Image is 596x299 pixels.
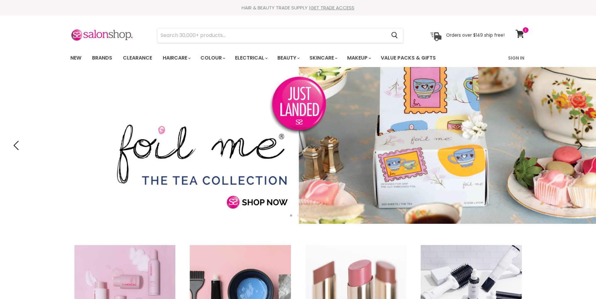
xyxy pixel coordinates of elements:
a: New [66,51,86,65]
a: Clearance [118,51,157,65]
input: Search [157,28,386,43]
ul: Main menu [66,49,473,67]
a: Haircare [158,51,194,65]
a: Beauty [273,51,303,65]
a: Electrical [230,51,271,65]
button: Search [386,28,403,43]
nav: Main [63,49,534,67]
p: Orders over $149 ship free! [446,32,505,38]
a: Colour [196,51,229,65]
a: GET TRADE ACCESS [310,4,354,11]
li: Page dot 2 [297,214,299,217]
li: Page dot 3 [304,214,306,217]
a: Value Packs & Gifts [376,51,440,65]
a: Brands [87,51,117,65]
li: Page dot 1 [290,214,292,217]
form: Product [157,28,403,43]
a: Skincare [305,51,341,65]
a: Makeup [342,51,375,65]
button: Next [572,139,585,152]
button: Previous [11,139,24,152]
a: Sign In [504,51,528,65]
div: HAIR & BEAUTY TRADE SUPPLY | [63,5,534,11]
